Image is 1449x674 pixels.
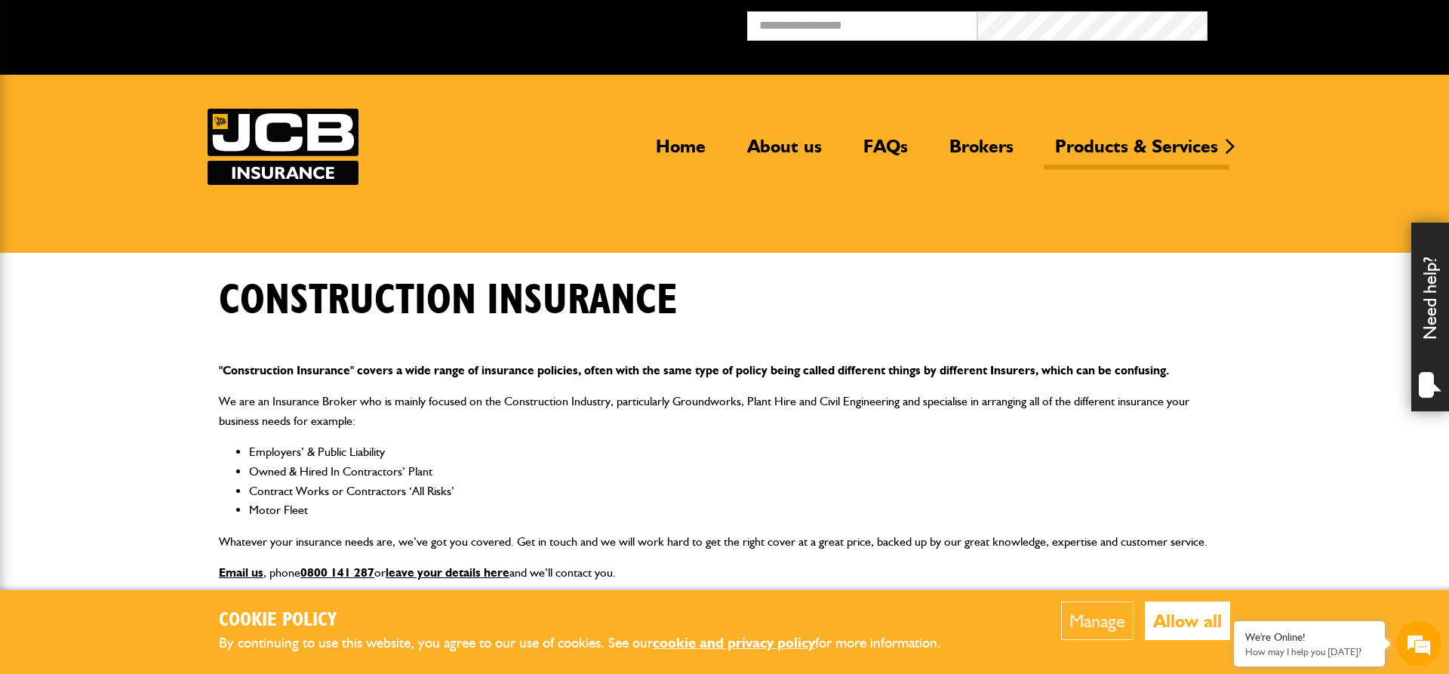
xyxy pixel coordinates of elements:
p: "Construction Insurance" covers a wide range of insurance policies, often with the same type of p... [219,361,1230,380]
a: 0800 141 287 [300,565,374,580]
a: Home [645,135,717,170]
a: cookie and privacy policy [653,634,815,651]
p: We are an Insurance Broker who is mainly focused on the Construction Industry, particularly Groun... [219,392,1230,430]
p: How may I help you today? [1245,646,1374,657]
li: Owned & Hired In Contractors’ Plant [249,462,1230,482]
a: JCB Insurance Services [208,109,358,185]
img: JCB Insurance Services logo [208,109,358,185]
a: FAQs [852,135,919,170]
h1: Construction insurance [219,275,678,326]
button: Manage [1061,602,1134,640]
p: , phone or and we’ll contact you. [219,563,1230,583]
div: Need help? [1411,223,1449,411]
li: Motor Fleet [249,500,1230,520]
p: By continuing to use this website, you agree to our use of cookies. See our for more information. [219,632,966,655]
a: Products & Services [1044,135,1229,170]
a: About us [736,135,833,170]
a: Email us [219,565,263,580]
p: Whatever your insurance needs are, we’ve got you covered. Get in touch and we will work hard to g... [219,532,1230,552]
a: leave your details here [386,565,509,580]
button: Allow all [1145,602,1230,640]
a: Brokers [938,135,1025,170]
li: Employers’ & Public Liability [249,442,1230,462]
button: Broker Login [1207,11,1438,35]
h2: Cookie Policy [219,609,966,632]
li: Contract Works or Contractors ‘All Risks’ [249,482,1230,501]
div: We're Online! [1245,631,1374,644]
